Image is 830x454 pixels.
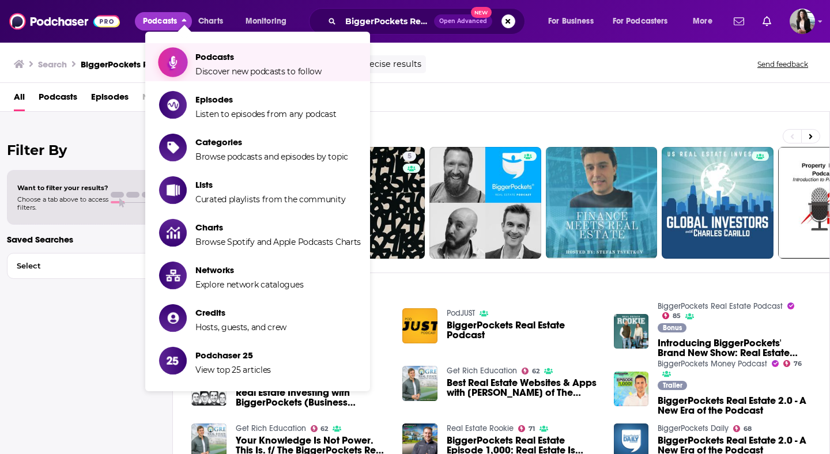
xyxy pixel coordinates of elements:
[522,368,539,374] a: 62
[195,222,361,233] span: Charts
[143,13,177,29] span: Podcasts
[402,366,437,401] img: Best Real Estate Websites & Apps with Seth Williams of The BiggerPockets Real Estate Investing Po...
[195,279,303,290] span: Explore network catalogues
[783,360,802,367] a: 76
[658,301,783,311] a: BiggerPockets Real Estate Podcast
[142,88,181,111] span: Networks
[733,425,752,432] a: 68
[447,320,600,340] a: BiggerPockets Real Estate Podcast
[529,426,535,432] span: 71
[246,13,286,29] span: Monitoring
[403,152,416,161] a: 5
[198,13,223,29] span: Charts
[729,12,749,31] a: Show notifications dropdown
[447,366,517,376] a: Get Rich Education
[518,425,535,432] a: 71
[195,179,345,190] span: Lists
[320,426,328,432] span: 62
[402,308,437,343] img: BiggerPockets Real Estate Podcast
[14,88,25,111] a: All
[447,378,600,398] span: Best Real Estate Websites & Apps with [PERSON_NAME] of The BiggerPockets Real Estate Investing Po...
[17,184,108,192] span: Want to filter your results?
[758,12,776,31] a: Show notifications dropdown
[237,12,301,31] button: open menu
[236,423,306,433] a: Get Rich Education
[7,234,165,245] p: Saved Searches
[195,264,303,275] span: Networks
[320,8,536,35] div: Search podcasts, credits, & more...
[693,13,712,29] span: More
[658,359,767,369] a: BiggerPockets Money Podcast
[434,14,492,28] button: Open AdvancedNew
[195,322,286,332] span: Hosts, guests, and crew
[658,423,729,433] a: BiggerPockets Daily
[439,18,487,24] span: Open Advanced
[38,59,67,70] h3: Search
[17,195,108,211] span: Choose a tab above to access filters.
[471,7,492,18] span: New
[195,66,322,77] span: Discover new podcasts to follow
[39,88,77,111] a: Podcasts
[195,152,348,162] span: Browse podcasts and episodes by topic
[532,369,539,374] span: 62
[754,59,812,69] button: Send feedback
[614,372,649,407] img: BiggerPockets Real Estate 2.0 - A New Era of the Podcast
[195,194,345,205] span: Curated playlists from the community
[658,396,811,415] a: BiggerPockets Real Estate 2.0 - A New Era of the Podcast
[195,51,322,62] span: Podcasts
[447,378,600,398] a: Best Real Estate Websites & Apps with Seth Williams of The BiggerPockets Real Estate Investing Po...
[662,312,681,319] a: 85
[195,137,348,147] span: Categories
[195,307,286,318] span: Credits
[408,151,412,162] span: 5
[7,142,165,158] h2: Filter By
[7,262,141,270] span: Select
[195,365,271,375] span: View top 25 articles
[81,59,226,70] h3: BiggerPockets Real Estate Podcast
[663,324,682,331] span: Bonus
[195,350,271,361] span: Podchaser 25
[663,382,682,389] span: Trailer
[311,425,329,432] a: 62
[744,426,752,432] span: 68
[195,109,337,119] span: Listen to episodes from any podcast
[540,12,608,31] button: open menu
[447,423,514,433] a: Real Estate Rookie
[447,308,475,318] a: PodJUST
[191,12,230,31] a: Charts
[91,88,129,111] a: Episodes
[135,12,192,31] button: close menu
[548,13,594,29] span: For Business
[195,237,361,247] span: Browse Spotify and Apple Podcasts Charts
[790,9,815,34] span: Logged in as ElizabethCole
[794,361,802,366] span: 76
[685,12,727,31] button: open menu
[790,9,815,34] img: User Profile
[673,313,681,319] span: 85
[614,314,649,349] img: Introducing BiggerPockets' Brand New Show: Real Estate Rookie Podcast
[195,94,337,105] span: Episodes
[790,9,815,34] button: Show profile menu
[9,10,120,32] img: Podchaser - Follow, Share and Rate Podcasts
[613,13,668,29] span: For Podcasters
[7,253,165,279] button: Select
[341,12,434,31] input: Search podcasts, credits, & more...
[605,12,685,31] button: open menu
[658,338,811,358] a: Introducing BiggerPockets' Brand New Show: Real Estate Rookie Podcast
